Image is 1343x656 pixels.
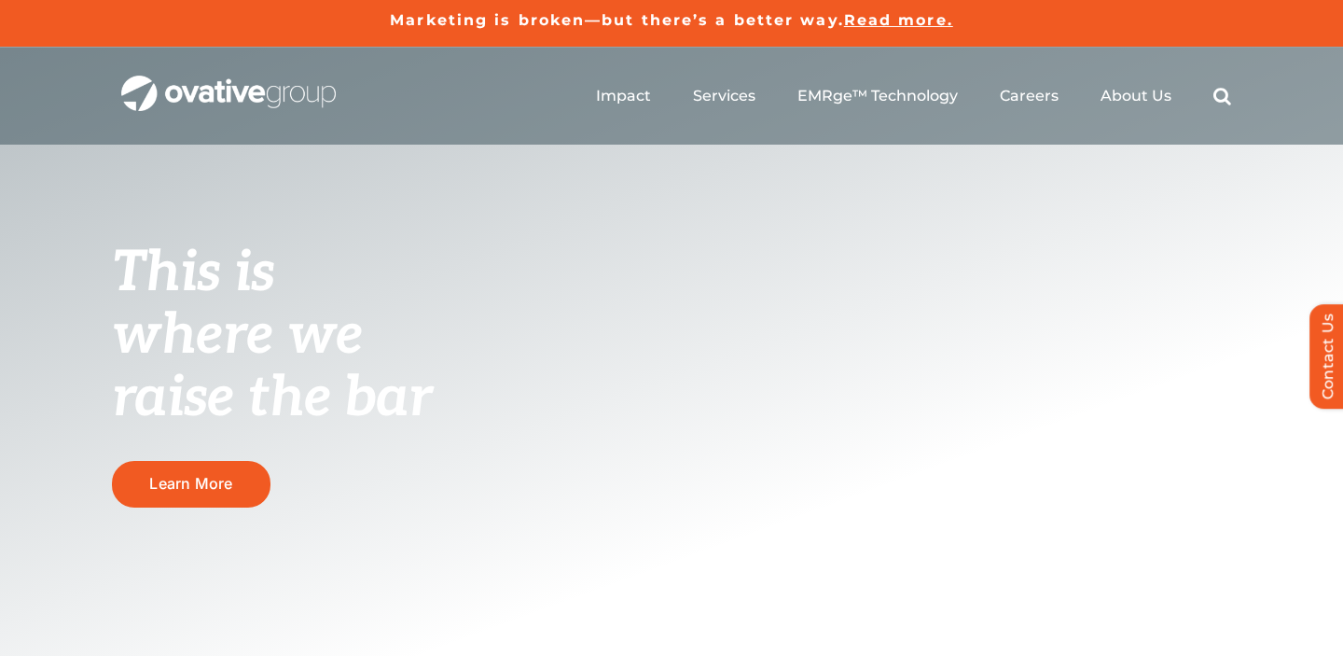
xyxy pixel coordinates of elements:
[797,87,958,105] a: EMRge™ Technology
[693,87,755,105] a: Services
[1000,87,1059,105] a: Careers
[112,461,270,507] a: Learn More
[390,11,844,29] a: Marketing is broken—but there’s a better way.
[844,11,953,29] a: Read more.
[149,475,232,493] span: Learn More
[112,240,274,307] span: This is
[596,66,1231,126] nav: Menu
[1101,87,1171,105] a: About Us
[112,302,432,432] span: where we raise the bar
[596,87,651,105] a: Impact
[1213,87,1231,105] a: Search
[121,74,336,91] a: OG_Full_horizontal_WHT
